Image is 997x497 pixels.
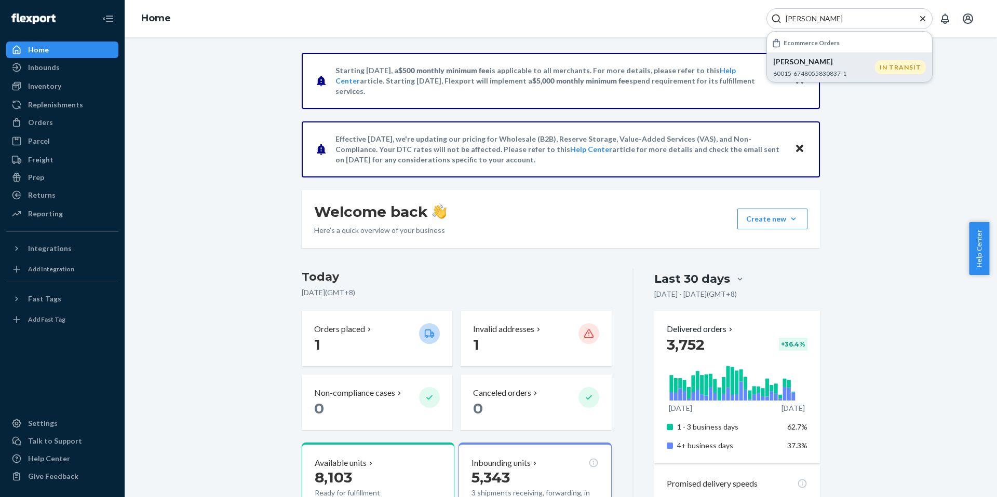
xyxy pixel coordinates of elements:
[461,375,611,430] button: Canceled orders 0
[28,62,60,73] div: Inbounds
[28,265,74,273] div: Add Integration
[28,190,56,200] div: Returns
[28,172,44,183] div: Prep
[314,387,395,399] p: Non-compliance cases
[6,114,118,131] a: Orders
[6,78,118,94] a: Inventory
[6,151,118,168] a: Freight
[141,12,171,24] a: Home
[28,453,70,464] div: Help Center
[654,289,737,299] p: [DATE] - [DATE] ( GMT+8 )
[787,441,807,450] span: 37.3%
[654,271,730,287] div: Last 30 days
[875,60,926,74] div: IN TRANSIT
[570,145,612,154] a: Help Center
[28,136,50,146] div: Parcel
[28,117,53,128] div: Orders
[677,422,779,432] p: 1 - 3 business days
[473,323,534,335] p: Invalid addresses
[473,336,479,353] span: 1
[793,142,806,157] button: Close
[315,468,352,486] span: 8,103
[432,204,447,219] img: hand-wave emoji
[314,323,365,335] p: Orders placed
[935,8,955,29] button: Open notifications
[6,133,118,149] a: Parcel
[28,471,78,481] div: Give Feedback
[773,57,875,67] p: [PERSON_NAME]
[335,134,785,165] p: Effective [DATE], we're updating our pricing for Wholesale (B2B), Reserve Storage, Value-Added Se...
[98,8,118,29] button: Close Navigation
[782,13,909,24] input: Search Input
[314,225,447,236] p: Here’s a quick overview of your business
[6,291,118,307] button: Fast Tags
[918,13,928,24] button: Close Search
[314,399,324,417] span: 0
[302,311,452,366] button: Orders placed 1
[6,96,118,113] a: Replenishments
[398,66,490,75] span: $500 monthly minimum fee
[28,100,83,110] div: Replenishments
[958,8,978,29] button: Open account menu
[473,399,483,417] span: 0
[6,311,118,328] a: Add Fast Tag
[532,76,629,85] span: $5,000 monthly minimum fee
[335,65,785,96] p: Starting [DATE], a is applicable to all merchants. For more details, please refer to this article...
[773,69,875,78] p: 60015-6748055830837-1
[6,187,118,203] a: Returns
[6,205,118,222] a: Reporting
[28,418,58,429] div: Settings
[6,261,118,278] a: Add Integration
[6,240,118,257] button: Integrations
[784,39,840,46] h6: Ecommerce Orders
[28,315,65,324] div: Add Fast Tag
[6,415,118,432] a: Settings
[6,42,118,58] a: Home
[133,4,179,34] ol: breadcrumbs
[461,311,611,366] button: Invalid addresses 1
[28,81,61,91] div: Inventory
[667,478,758,490] p: Promised delivery speeds
[28,209,63,219] div: Reporting
[737,209,807,229] button: Create new
[28,155,53,165] div: Freight
[6,59,118,76] a: Inbounds
[473,387,531,399] p: Canceled orders
[302,375,452,430] button: Non-compliance cases 0
[314,336,320,353] span: 1
[779,338,807,351] div: + 36.4 %
[677,440,779,451] p: 4+ business days
[471,457,531,469] p: Inbounding units
[6,468,118,485] button: Give Feedback
[28,294,61,304] div: Fast Tags
[667,336,705,353] span: 3,752
[667,323,735,335] button: Delivered orders
[28,45,49,55] div: Home
[6,169,118,186] a: Prep
[11,13,56,24] img: Flexport logo
[787,422,807,431] span: 62.7%
[969,222,989,275] button: Help Center
[6,450,118,467] a: Help Center
[302,269,612,285] h3: Today
[669,403,692,413] p: [DATE]
[28,243,72,254] div: Integrations
[771,13,782,24] svg: Search Icon
[28,436,82,446] div: Talk to Support
[471,468,510,486] span: 5,343
[302,287,612,298] p: [DATE] ( GMT+8 )
[315,457,367,469] p: Available units
[6,433,118,449] a: Talk to Support
[782,403,805,413] p: [DATE]
[314,202,447,221] h1: Welcome back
